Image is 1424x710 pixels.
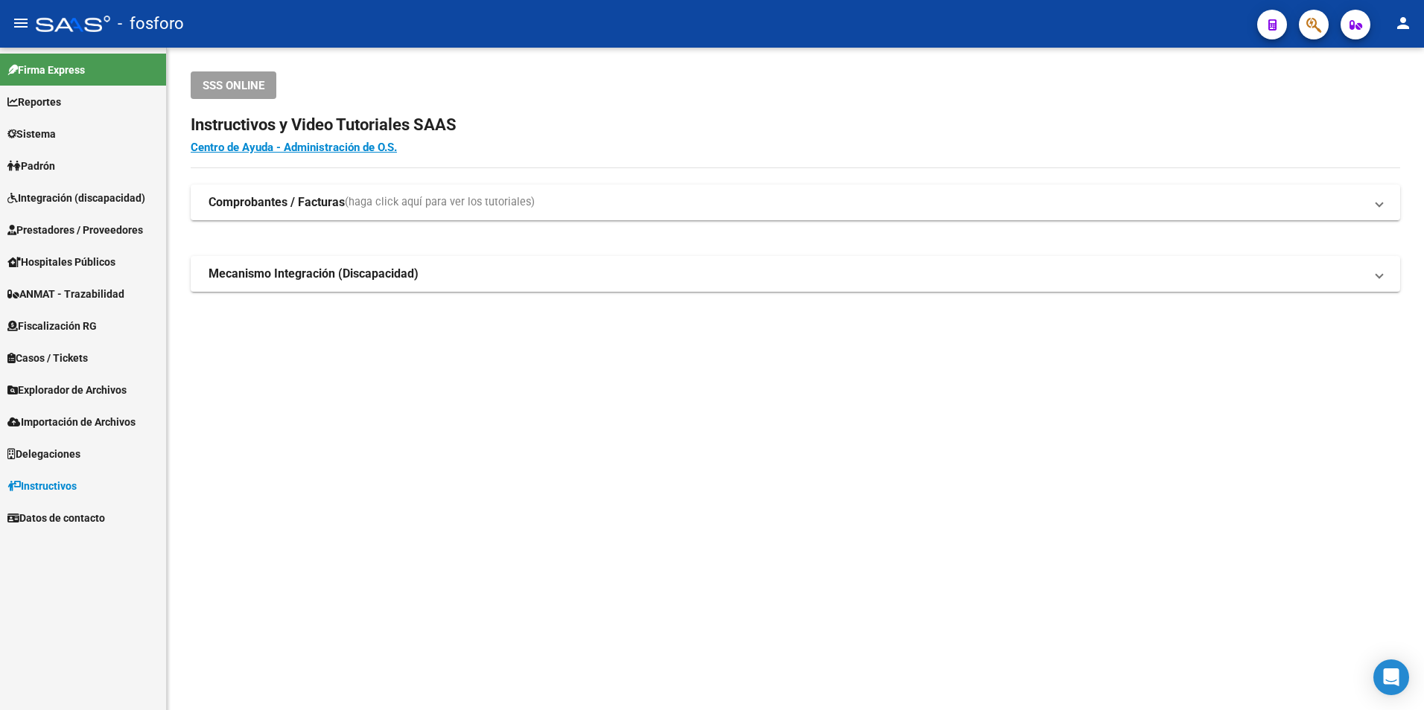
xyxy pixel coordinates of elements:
[7,62,85,78] span: Firma Express
[7,318,97,334] span: Fiscalización RG
[7,94,61,110] span: Reportes
[12,14,30,32] mat-icon: menu
[209,194,345,211] strong: Comprobantes / Facturas
[7,126,56,142] span: Sistema
[7,222,143,238] span: Prestadores / Proveedores
[191,111,1400,139] h2: Instructivos y Video Tutoriales SAAS
[203,79,264,92] span: SSS ONLINE
[1373,659,1409,695] div: Open Intercom Messenger
[209,266,419,282] strong: Mecanismo Integración (Discapacidad)
[7,510,105,526] span: Datos de contacto
[7,158,55,174] span: Padrón
[345,194,535,211] span: (haga click aquí para ver los tutoriales)
[1394,14,1412,32] mat-icon: person
[7,350,88,366] span: Casos / Tickets
[7,254,115,270] span: Hospitales Públicos
[7,190,145,206] span: Integración (discapacidad)
[191,71,276,99] button: SSS ONLINE
[7,478,77,494] span: Instructivos
[7,382,127,398] span: Explorador de Archivos
[7,446,80,462] span: Delegaciones
[118,7,184,40] span: - fosforo
[7,414,136,430] span: Importación de Archivos
[191,256,1400,292] mat-expansion-panel-header: Mecanismo Integración (Discapacidad)
[7,286,124,302] span: ANMAT - Trazabilidad
[191,185,1400,220] mat-expansion-panel-header: Comprobantes / Facturas(haga click aquí para ver los tutoriales)
[191,141,397,154] a: Centro de Ayuda - Administración de O.S.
